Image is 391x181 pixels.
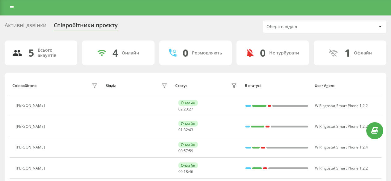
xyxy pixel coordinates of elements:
div: Співробітник [12,84,37,88]
div: Всього акаунтів [38,48,70,58]
div: Активні дзвінки [5,22,46,32]
span: 27 [189,106,193,112]
span: 23 [184,106,188,112]
span: 57 [184,148,188,153]
span: 01 [178,127,183,132]
div: Розмовляють [192,50,222,56]
span: W Ringostat Smart Phone 1.2.2 [315,124,368,129]
div: Онлайн [178,100,198,106]
div: [PERSON_NAME] [16,124,46,129]
div: [PERSON_NAME] [16,145,46,149]
div: Онлайн [122,50,139,56]
div: : : [178,128,193,132]
div: User Agent [315,84,379,88]
span: W Ringostat Smart Phone 1.2.4 [315,144,368,150]
div: Онлайн [178,121,198,127]
span: 46 [189,169,193,174]
div: Онлайн [178,142,198,148]
span: W Ringostat Smart Phone 1.2.2 [315,166,368,171]
div: [PERSON_NAME] [16,103,46,108]
div: 4 [113,47,118,59]
div: [PERSON_NAME] [16,166,46,170]
div: : : [178,107,193,111]
div: 1 [345,47,350,59]
span: 02 [178,106,183,112]
span: 00 [178,148,183,153]
div: Офлайн [354,50,372,56]
div: 0 [183,47,188,59]
div: Онлайн [178,162,198,168]
span: 59 [189,148,193,153]
span: 18 [184,169,188,174]
div: 0 [260,47,266,59]
div: Не турбувати [269,50,299,56]
span: 00 [178,169,183,174]
div: : : [178,170,193,174]
span: 43 [189,127,193,132]
div: Оберіть відділ [266,24,340,29]
span: W Ringostat Smart Phone 1.2.2 [315,103,368,108]
div: 5 [28,47,34,59]
div: Відділ [105,84,116,88]
div: Співробітники проєкту [54,22,118,32]
span: 32 [184,127,188,132]
div: : : [178,149,193,153]
div: В статусі [245,84,309,88]
div: Статус [175,84,187,88]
